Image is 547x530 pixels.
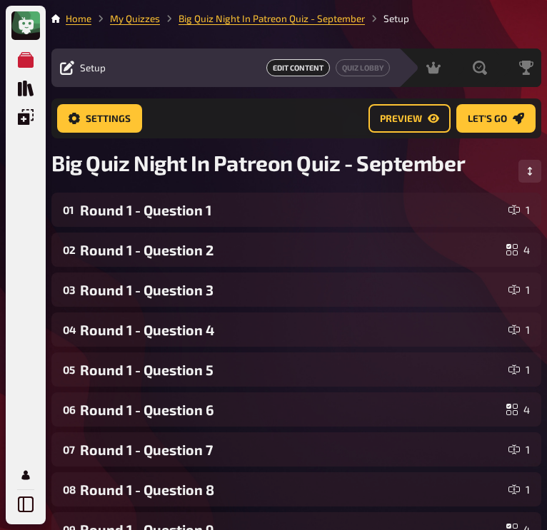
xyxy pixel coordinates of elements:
div: 04 [63,323,74,336]
a: My Account [11,461,40,489]
li: Home [66,11,91,26]
a: Settings [57,104,142,133]
div: Round 1 - Question 4 [80,322,503,338]
div: 01 [63,203,74,216]
li: Setup [365,11,409,26]
a: Preview [368,104,451,133]
div: 4 [506,244,530,255]
li: My Quizzes [91,11,160,26]
span: Setup [80,62,106,73]
div: 1 [508,284,530,295]
li: Big Quiz Night In Patreon Quiz - September [160,11,365,26]
div: 4 [506,404,530,415]
a: Quiz Library [11,74,40,103]
button: Change Order [518,160,541,183]
div: Round 1 - Question 7 [80,442,503,458]
span: Edit Content [266,59,330,76]
div: 06 [63,403,74,416]
a: My Quizzes [110,13,160,24]
div: 05 [63,363,74,376]
span: Let's go [468,114,507,124]
span: Big Quiz Night In Patreon Quiz - September [51,150,465,175]
a: Quiz Lobby [336,59,390,76]
div: Round 1 - Question 3 [80,282,503,298]
div: Round 1 - Question 6 [80,402,501,418]
div: 1 [508,444,530,455]
span: Preview [380,114,422,124]
div: 03 [63,283,74,296]
div: 08 [63,483,74,496]
div: Round 1 - Question 2 [80,242,501,258]
div: Round 1 - Question 5 [80,362,503,378]
div: 1 [508,204,530,215]
a: Home [66,13,91,24]
a: Overlays [11,103,40,131]
span: Settings [86,114,131,124]
a: My Quizzes [11,46,40,74]
div: Round 1 - Question 8 [80,481,503,498]
a: Big Quiz Night In Patreon Quiz - September [179,13,365,24]
div: Round 1 - Question 1 [80,202,503,218]
div: 1 [508,324,530,335]
a: Let's go [456,104,536,133]
div: 07 [63,443,74,456]
div: 1 [508,484,530,495]
div: 02 [63,243,74,256]
div: 1 [508,364,530,375]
